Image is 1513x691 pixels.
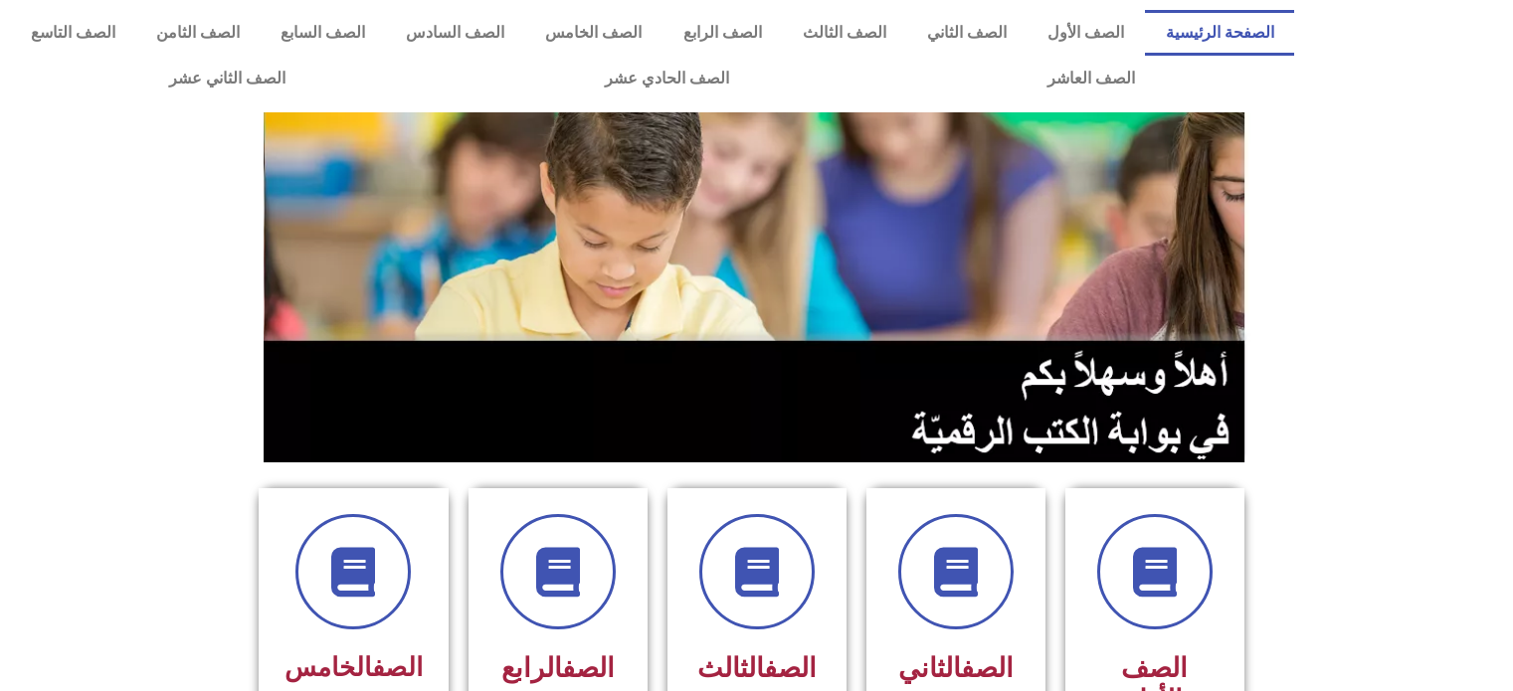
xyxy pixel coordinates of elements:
a: الصف [372,652,423,682]
span: الرابع [501,652,615,684]
a: الصف الثاني عشر [10,56,445,101]
a: الصف الثالث [782,10,906,56]
a: الصف التاسع [10,10,135,56]
a: الصف العاشر [888,56,1294,101]
a: الصف الخامس [525,10,662,56]
a: الصف الثاني [906,10,1027,56]
a: الصف [961,652,1014,684]
a: الصف السابع [260,10,385,56]
a: الصف الرابع [662,10,782,56]
span: الثالث [697,652,817,684]
a: الصف [764,652,817,684]
span: الخامس [284,652,423,682]
a: الصف السادس [386,10,525,56]
a: الصفحة الرئيسية [1145,10,1294,56]
a: الصف [562,652,615,684]
a: الصف الثامن [135,10,260,56]
a: الصف الحادي عشر [445,56,887,101]
span: الثاني [898,652,1014,684]
a: الصف الأول [1028,10,1145,56]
